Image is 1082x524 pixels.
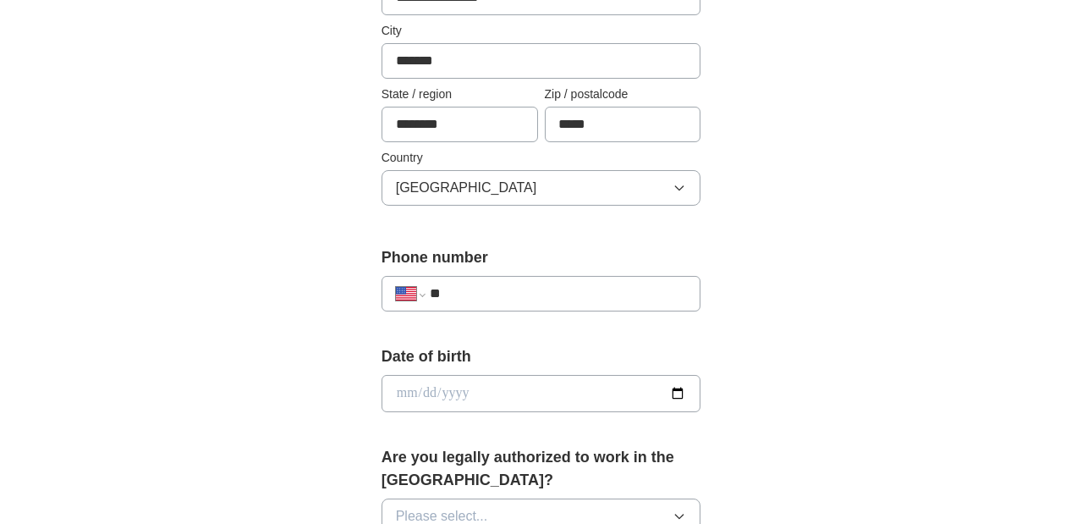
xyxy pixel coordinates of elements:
label: Country [382,149,701,167]
label: Date of birth [382,345,701,368]
label: Phone number [382,246,701,269]
button: [GEOGRAPHIC_DATA] [382,170,701,206]
label: City [382,22,701,40]
label: Are you legally authorized to work in the [GEOGRAPHIC_DATA]? [382,446,701,492]
label: Zip / postalcode [545,85,701,103]
span: [GEOGRAPHIC_DATA] [396,178,537,198]
label: State / region [382,85,538,103]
